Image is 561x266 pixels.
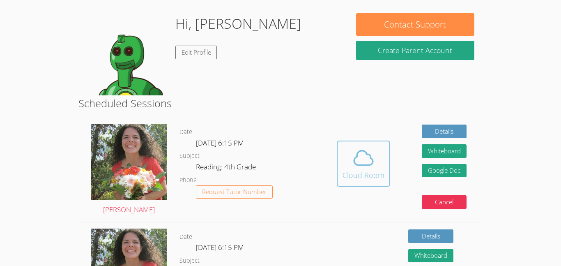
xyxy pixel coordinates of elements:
button: Whiteboard [422,144,467,158]
button: Create Parent Account [356,41,474,60]
a: Details [408,229,453,243]
a: Edit Profile [175,46,217,59]
dt: Phone [179,175,197,185]
button: Request Tutor Number [196,185,273,199]
span: [DATE] 6:15 PM [196,243,244,252]
h2: Scheduled Sessions [78,95,483,111]
a: Details [422,125,467,138]
dt: Subject [179,256,200,266]
dt: Subject [179,151,200,161]
dd: Reading: 4th Grade [196,161,258,175]
button: Cloud Room [337,141,390,187]
img: avatar.png [91,124,167,200]
dt: Date [179,232,192,242]
span: [DATE] 6:15 PM [196,138,244,148]
span: Request Tutor Number [202,189,267,195]
button: Cancel [422,195,467,209]
div: Cloud Room [343,169,384,181]
h1: Hi, [PERSON_NAME] [175,13,301,34]
dt: Date [179,127,192,137]
a: Google Doc [422,164,467,178]
button: Contact Support [356,13,474,36]
a: [PERSON_NAME] [91,124,167,216]
button: Whiteboard [408,249,453,263]
img: default.png [87,13,169,95]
